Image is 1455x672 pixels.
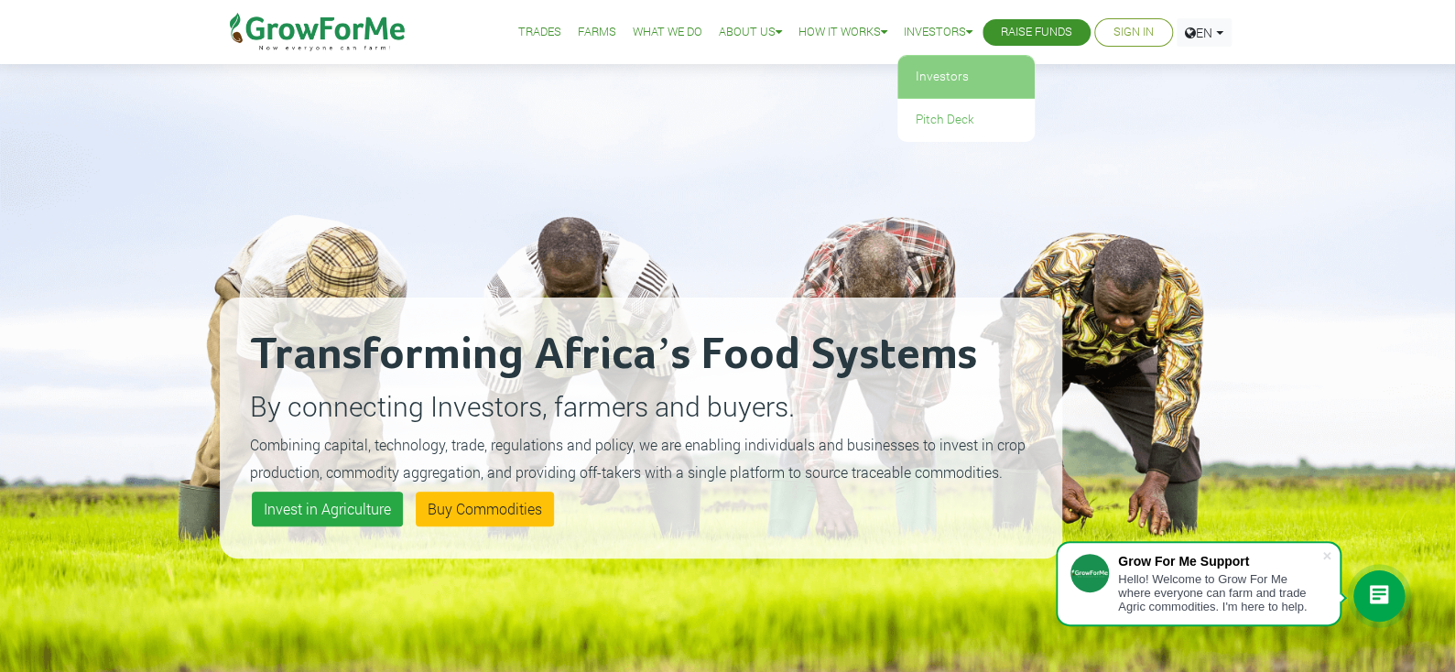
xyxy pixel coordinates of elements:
small: Combining capital, technology, trade, regulations and policy, we are enabling individuals and bus... [250,435,1026,482]
div: Grow For Me Support [1118,554,1321,569]
div: Hello! Welcome to Grow For Me where everyone can farm and trade Agric commodities. I'm here to help. [1118,572,1321,613]
p: By connecting Investors, farmers and buyers. [250,385,1032,427]
a: Trades [518,23,561,42]
a: Buy Commodities [416,492,554,526]
a: Sign In [1113,23,1154,42]
a: Pitch Deck [897,99,1035,141]
a: Investors [897,56,1035,98]
a: Investors [904,23,972,42]
a: Farms [578,23,616,42]
h2: Transforming Africa’s Food Systems [250,328,1032,383]
a: Invest in Agriculture [252,492,403,526]
a: About Us [719,23,782,42]
a: EN [1177,18,1232,47]
a: How it Works [798,23,887,42]
a: Raise Funds [1001,23,1072,42]
a: What We Do [633,23,702,42]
